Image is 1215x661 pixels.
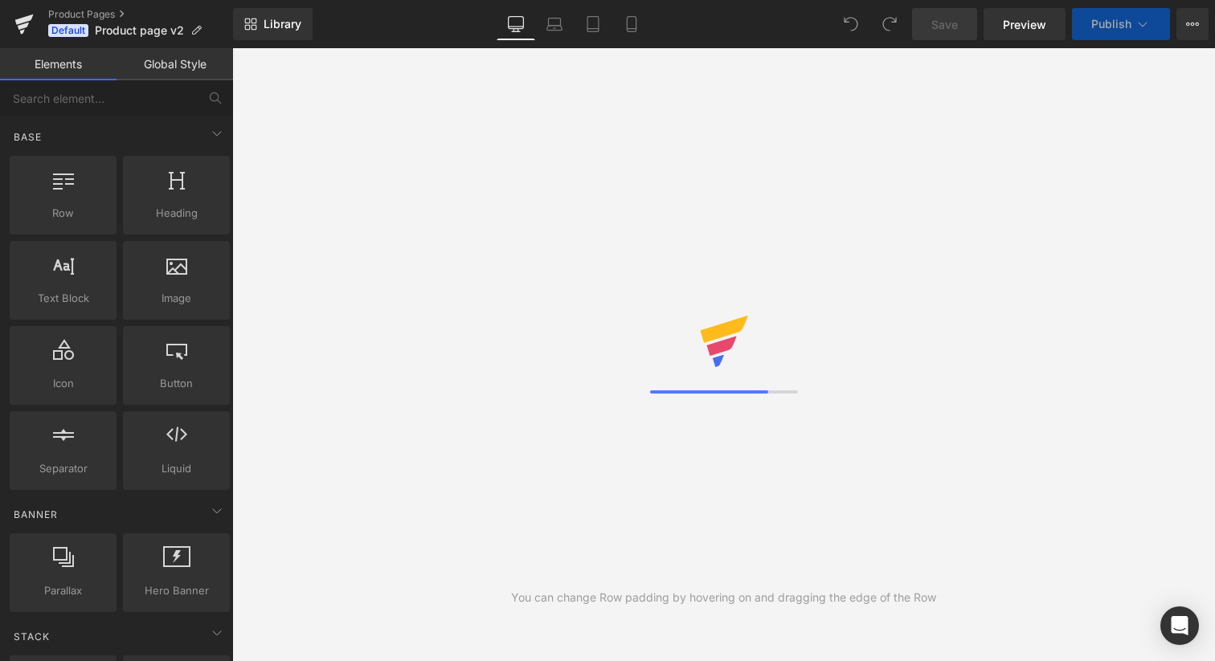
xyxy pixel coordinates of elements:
button: Undo [835,8,867,40]
span: Publish [1091,18,1131,31]
a: New Library [233,8,313,40]
button: More [1176,8,1209,40]
a: Tablet [574,8,612,40]
span: Liquid [128,460,225,477]
span: Product page v2 [95,24,184,37]
button: Redo [873,8,906,40]
a: Global Style [117,48,233,80]
span: Stack [12,629,51,644]
span: Save [931,16,958,33]
span: Hero Banner [128,582,225,599]
a: Laptop [535,8,574,40]
span: Default [48,24,88,37]
span: Library [264,17,301,31]
span: Preview [1003,16,1046,33]
div: Open Intercom Messenger [1160,606,1199,645]
a: Desktop [497,8,535,40]
span: Row [14,205,112,222]
a: Preview [984,8,1066,40]
span: Banner [12,507,59,522]
span: Image [128,290,225,307]
span: Text Block [14,290,112,307]
span: Separator [14,460,112,477]
span: Heading [128,205,225,222]
div: You can change Row padding by hovering on and dragging the edge of the Row [511,589,936,606]
span: Icon [14,375,112,392]
button: Publish [1072,8,1170,40]
a: Mobile [612,8,651,40]
span: Parallax [14,582,112,599]
span: Base [12,129,43,145]
a: Product Pages [48,8,233,21]
span: Button [128,375,225,392]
